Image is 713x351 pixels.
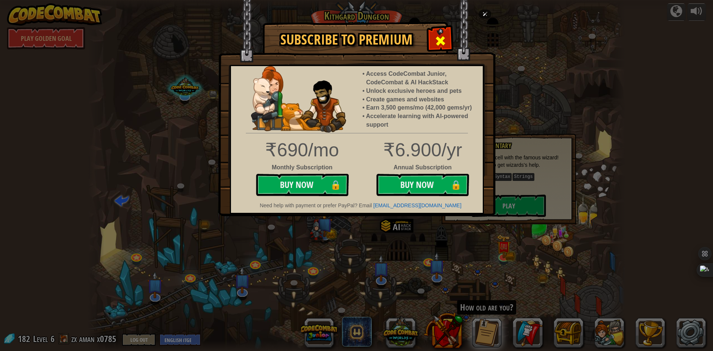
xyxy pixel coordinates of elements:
li: Earn 3,500 gems/mo (42,000 gems/yr) [366,104,475,112]
img: anya-and-nando-pet.webp [251,66,346,133]
button: Buy Now🔒 [376,174,469,196]
h1: Subscribe to Premium [270,32,423,48]
li: Unlock exclusive heroes and pets [366,87,475,95]
li: Accelerate learning with AI-powered support [366,112,475,129]
div: Annual Subscription [225,163,488,172]
span: Need help with payment or prefer PayPal? Email [260,202,372,208]
div: ₹6.900/yr [225,137,488,163]
li: Access CodeCombat Junior, CodeCombat & AI HackStack [366,70,475,87]
div: Monthly Subscription [253,163,351,172]
li: Create games and websites [366,95,475,104]
a: [EMAIL_ADDRESS][DOMAIN_NAME] [373,202,461,208]
button: Buy Now🔒 [256,174,349,196]
div: ₹690/mo [253,137,351,163]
